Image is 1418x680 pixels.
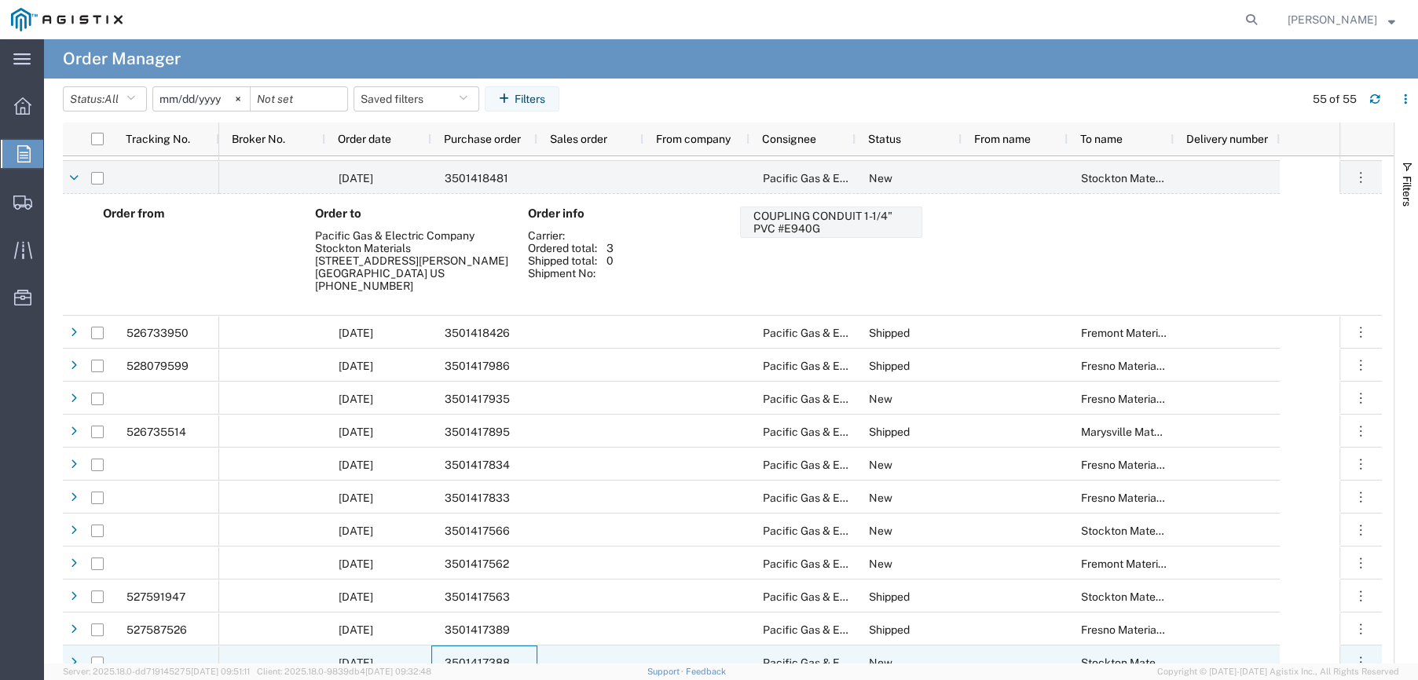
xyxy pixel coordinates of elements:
span: DANIEL BERNAL [1288,11,1377,28]
span: 3501417986 [445,360,510,372]
button: Filters [485,86,559,112]
span: Status [868,133,901,145]
h4: Order from [103,207,299,221]
span: 08/19/2025 [339,492,373,504]
span: 08/19/2025 [339,459,373,471]
div: COUPLING CONDUIT 1-1/4" PVC #E940G [753,210,915,235]
span: Delivery number [1186,133,1268,145]
div: [GEOGRAPHIC_DATA] US [315,267,511,280]
span: 3501417389 [445,623,510,636]
span: Pacific Gas & Electric Company [763,525,922,537]
span: 3501417562 [445,558,509,570]
span: Filters [1401,176,1413,207]
button: [PERSON_NAME] [1287,10,1396,29]
span: Fresno Materials Receiving [1081,360,1217,372]
span: Shipped [869,623,910,636]
span: [DATE] 09:32:48 [365,667,431,676]
span: Stockton Materials [1081,590,1177,603]
span: Client: 2025.18.0-9839db4 [257,667,431,676]
span: Shipped [869,327,910,339]
span: From company [656,133,731,145]
span: New [869,558,892,570]
span: Shipped [869,360,910,372]
span: Stockton Materials [1081,172,1177,185]
span: Stockton Materials [1081,656,1177,669]
span: 3501417563 [445,590,510,603]
span: Pacific Gas & Electric Company [763,172,922,185]
span: Broker No. [232,133,285,145]
span: New [869,656,892,669]
h4: Order to [315,207,511,221]
span: Shipped [869,590,910,603]
span: 526733950 [126,327,189,339]
span: Consignee [762,133,816,145]
span: [DATE] 09:51:11 [191,667,250,676]
span: Pacific Gas & Electric Company [763,656,922,669]
span: Pacific Gas & Electric Company [763,459,922,471]
div: [STREET_ADDRESS][PERSON_NAME] [315,254,511,267]
div: Shipped total: [527,254,606,267]
span: Fresno Materials Receiving [1081,492,1217,504]
span: Shipped [869,426,910,438]
span: 08/19/2025 [339,393,373,405]
span: 3501417388 [445,656,510,669]
div: Ordered total: [527,242,606,254]
span: New [869,459,892,471]
span: Pacific Gas & Electric Company [763,360,922,372]
div: 55 of 55 [1313,91,1357,108]
span: New [869,525,892,537]
span: 08/17/2025 [339,558,373,570]
span: Fremont Materials Receiving [1081,327,1225,339]
span: Fresno Materials Receiving [1081,459,1217,471]
span: New [869,172,892,185]
span: Stockton Materials [1081,525,1177,537]
span: 527591947 [126,590,185,603]
span: 3501418426 [445,327,510,339]
span: To name [1080,133,1123,145]
span: Pacific Gas & Electric Company [763,590,922,603]
span: 3501417833 [445,492,510,504]
span: 3501417566 [445,525,510,537]
span: All [104,93,119,105]
span: 3501417935 [445,393,510,405]
span: 528079599 [126,360,189,372]
span: 3501417834 [445,459,510,471]
h4: Order Manager [63,39,181,79]
span: Tracking No. [126,133,190,145]
span: 08/20/2025 [339,360,373,372]
span: Copyright © [DATE]-[DATE] Agistix Inc., All Rights Reserved [1157,665,1399,678]
span: Fresno Materials Receiving [1081,623,1217,636]
span: Server: 2025.18.0-dd719145275 [63,667,250,676]
span: Pacific Gas & Electric Company [763,558,922,570]
span: Marysville Materials Receiving [1081,426,1233,438]
button: Saved filters [354,86,479,112]
a: Support [647,667,686,676]
input: Not set [251,87,347,111]
span: Sales order [550,133,607,145]
div: Shipment No: [527,267,606,280]
span: Pacific Gas & Electric Company [763,327,922,339]
div: 0 [606,254,613,267]
span: Pacific Gas & Electric Company [763,492,922,504]
span: 08/19/2025 [339,426,373,438]
span: Pacific Gas & Electric Company [763,623,922,636]
div: Carrier: [527,229,606,242]
span: 08/17/2025 [339,525,373,537]
img: logo [11,8,123,31]
button: Status:All [63,86,147,112]
span: New [869,393,892,405]
h4: Order info [527,207,723,221]
input: Not set [153,87,250,111]
div: Stockton Materials [315,242,511,254]
span: Pacific Gas & Electric Company [763,393,922,405]
span: Fremont Materials Receiving [1081,558,1225,570]
span: Pacific Gas & Electric Company [763,426,922,438]
span: 08/15/2025 [339,656,373,669]
div: [PHONE_NUMBER] [315,280,511,292]
span: 08/17/2025 [339,590,373,603]
span: 3501418481 [445,172,508,185]
div: Pacific Gas & Electric Company [315,229,511,242]
span: 08/15/2025 [339,623,373,636]
span: 526735514 [126,426,186,438]
span: Purchase order [444,133,521,145]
